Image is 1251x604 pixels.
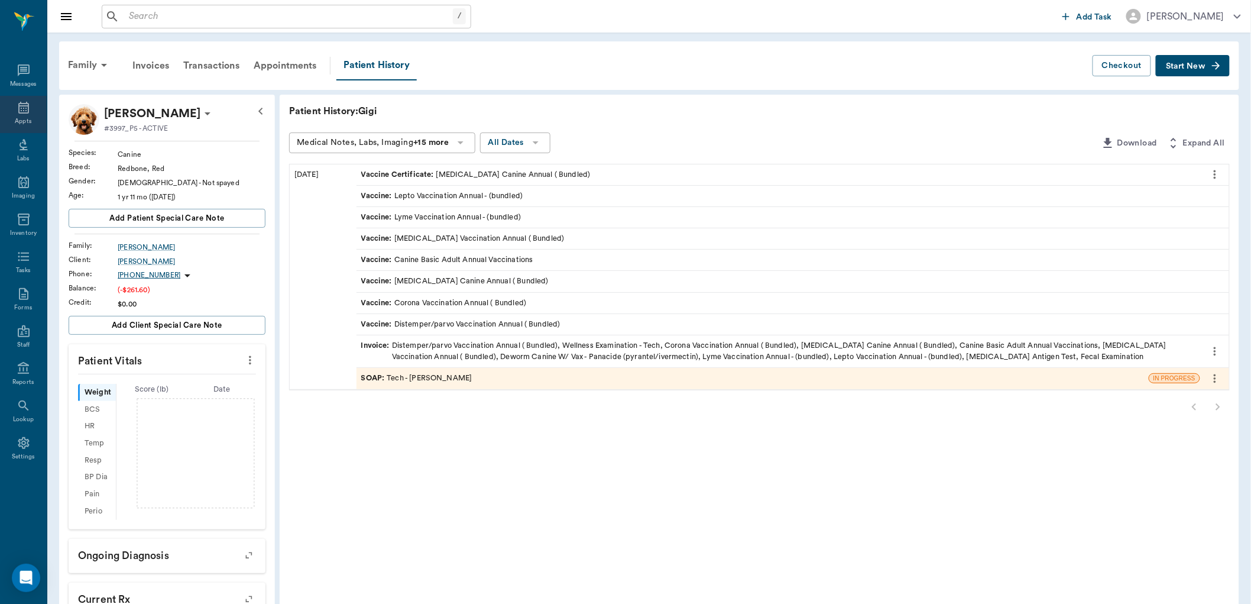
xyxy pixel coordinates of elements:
div: [MEDICAL_DATA] Canine Annual ( Bundled) [361,276,549,287]
span: Add client Special Care Note [112,319,222,332]
div: Inventory [10,229,37,238]
div: Messages [10,80,37,89]
div: Client : [69,254,118,265]
div: Canine Basic Adult Annual Vaccinations [361,254,533,266]
div: Gender : [69,176,118,186]
button: All Dates [480,133,550,153]
div: Staff [17,341,30,350]
div: Family : [69,240,118,251]
span: Vaccine : [361,276,394,287]
div: (-$261.60) [118,285,265,295]
div: [DEMOGRAPHIC_DATA] - Not spayed [118,177,265,188]
div: 1 yr 11 mo ([DATE]) [118,192,265,202]
p: Ongoing diagnosis [69,539,265,569]
div: Score ( lb ) [116,384,187,395]
input: Search [124,8,453,25]
div: Resp [78,452,116,469]
div: Distemper/parvo Vaccination Annual ( Bundled) [361,319,560,330]
button: Close drawer [54,5,78,28]
div: Open Intercom Messenger [12,564,40,592]
span: Expand All [1183,136,1225,151]
span: Vaccine : [361,190,394,202]
span: Vaccine : [361,319,394,330]
div: Credit : [69,297,118,308]
button: [PERSON_NAME] [1117,5,1250,27]
div: Lyme Vaccination Annual - (bundled) [361,212,521,223]
div: $0.00 [118,299,265,309]
a: [PERSON_NAME] [118,256,265,267]
span: Vaccine : [361,254,394,266]
div: Medical Notes, Labs, Imaging [297,135,449,150]
a: Patient History [336,51,417,80]
span: IN PROGRESS [1149,374,1200,383]
div: [MEDICAL_DATA] Vaccination Annual ( Bundled) [361,233,565,244]
button: Add patient Special Care Note [69,209,265,228]
div: Date [187,384,257,395]
div: Appts [15,117,31,126]
button: more [1205,369,1224,389]
div: Family [61,51,118,79]
button: more [1205,164,1224,185]
span: Vaccine : [361,298,394,309]
button: Expand All [1162,133,1230,154]
div: Labs [17,154,30,163]
a: [PERSON_NAME] [118,242,265,253]
img: Profile Image [69,104,99,135]
div: Reports [12,378,34,387]
div: Balance : [69,283,118,293]
p: Patient Vitals [69,344,265,374]
button: Start New [1156,55,1230,77]
div: BP Dia [78,469,116,486]
a: Transactions [176,51,247,80]
div: Pain [78,486,116,503]
button: Add client Special Care Note [69,316,265,335]
a: Invoices [125,51,176,80]
button: more [1205,341,1224,361]
div: Forms [14,303,32,312]
button: Checkout [1093,55,1151,77]
div: Settings [12,453,35,461]
span: Vaccine : [361,212,394,223]
div: Lookup [13,415,34,424]
div: Temp [78,435,116,452]
div: [MEDICAL_DATA] Canine Annual ( Bundled) [361,169,591,180]
span: Vaccine Certificate : [361,169,436,180]
div: Phone : [69,269,118,279]
span: Add patient Special Care Note [109,212,224,225]
div: Imaging [12,192,35,201]
div: Redbone, Red [118,163,265,174]
span: Invoice : [361,340,392,363]
p: [PERSON_NAME] [104,104,200,123]
span: SOAP : [361,373,387,384]
p: [PHONE_NUMBER] [118,270,180,280]
span: Vaccine : [361,233,394,244]
div: Tech - [PERSON_NAME] [361,373,472,384]
a: Appointments [247,51,324,80]
button: Add Task [1058,5,1117,27]
div: Breed : [69,162,118,172]
b: +15 more [413,138,449,147]
button: more [241,350,260,370]
div: Species : [69,147,118,158]
div: Perio [78,503,116,520]
div: Tasks [16,266,31,275]
div: Weight [78,384,116,401]
div: HR [78,418,116,435]
div: / [453,8,466,24]
div: Distemper/parvo Vaccination Annual ( Bundled), Wellness Examination - Tech, Corona Vaccination An... [361,340,1195,363]
div: Lepto Vaccination Annual - (bundled) [361,190,523,202]
div: BCS [78,401,116,418]
div: [DATE] [290,164,356,389]
div: Age : [69,190,118,201]
div: Corona Vaccination Annual ( Bundled) [361,298,527,309]
div: Canine [118,149,265,160]
div: [PERSON_NAME] [1147,9,1224,24]
p: Patient History: Gigi [289,104,644,118]
p: #3997_P5 - ACTIVE [104,123,168,134]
